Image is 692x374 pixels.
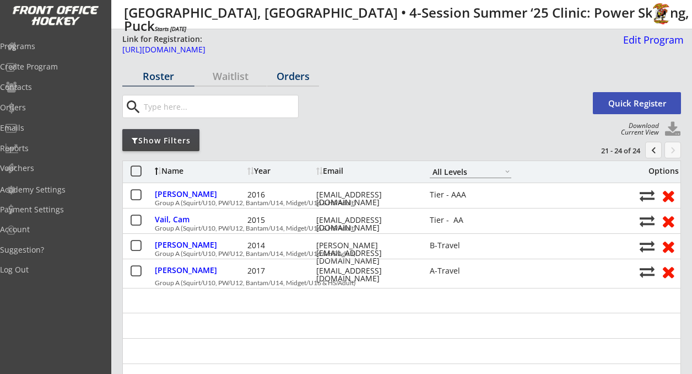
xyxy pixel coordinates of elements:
[316,242,415,265] div: [PERSON_NAME][EMAIL_ADDRESS][DOMAIN_NAME]
[155,216,245,223] div: Vail, Cam
[640,264,655,279] button: Move player
[122,135,199,146] div: Show Filters
[640,167,679,175] div: Options
[658,238,678,255] button: Remove from roster (no refund)
[430,191,511,199] div: Tier - AAA
[316,216,415,232] div: [EMAIL_ADDRESS][DOMAIN_NAME]
[155,280,634,286] div: Group A (Squirt/U10, PW/U12, Bantam/U14, Midget/U16 & HS/Adult)
[619,35,684,45] div: Edit Program
[430,242,511,249] div: B-Travel
[195,71,267,81] div: Waitlist
[316,167,415,175] div: Email
[645,142,662,158] button: chevron_left
[155,190,245,198] div: [PERSON_NAME]
[142,95,298,117] input: Type here...
[615,122,659,136] div: Download Current View
[122,46,616,60] a: [URL][DOMAIN_NAME]
[247,216,313,224] div: 2015
[155,167,245,175] div: Name
[316,267,415,282] div: [EMAIL_ADDRESS][DOMAIN_NAME]
[247,242,313,249] div: 2014
[640,213,655,228] button: Move player
[247,167,313,175] div: Year
[155,266,245,274] div: [PERSON_NAME]
[430,216,511,224] div: Tier - AA
[122,46,616,54] div: [URL][DOMAIN_NAME]
[664,121,681,138] button: Click to download full roster. Your browser settings may try to block it, check your security set...
[619,35,684,54] a: Edit Program
[155,25,186,33] em: Starts [DATE]
[122,71,194,81] div: Roster
[155,250,634,257] div: Group A (Squirt/U10, PW/U12, Bantam/U14, Midget/U16 & HS/Adult)
[155,241,245,249] div: [PERSON_NAME]
[583,146,640,156] div: 21 - 24 of 24
[664,142,681,158] button: keyboard_arrow_right
[430,267,511,275] div: A-Travel
[124,98,142,116] button: search
[658,187,678,204] button: Remove from roster (no refund)
[593,92,681,114] button: Quick Register
[247,191,313,199] div: 2016
[267,71,319,81] div: Orders
[640,239,655,254] button: Move player
[640,188,655,203] button: Move player
[658,263,678,280] button: Remove from roster (no refund)
[247,267,313,275] div: 2017
[155,200,634,206] div: Group A (Squirt/U10, PW/U12, Bantam/U14, Midget/U16 & HS/Adult)
[155,225,634,232] div: Group A (Squirt/U10, PW/U12, Bantam/U14, Midget/U16 & HS/Adult)
[658,212,678,229] button: Remove from roster (no refund)
[316,191,415,206] div: [EMAIL_ADDRESS][DOMAIN_NAME]
[122,34,204,45] div: Link for Registration:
